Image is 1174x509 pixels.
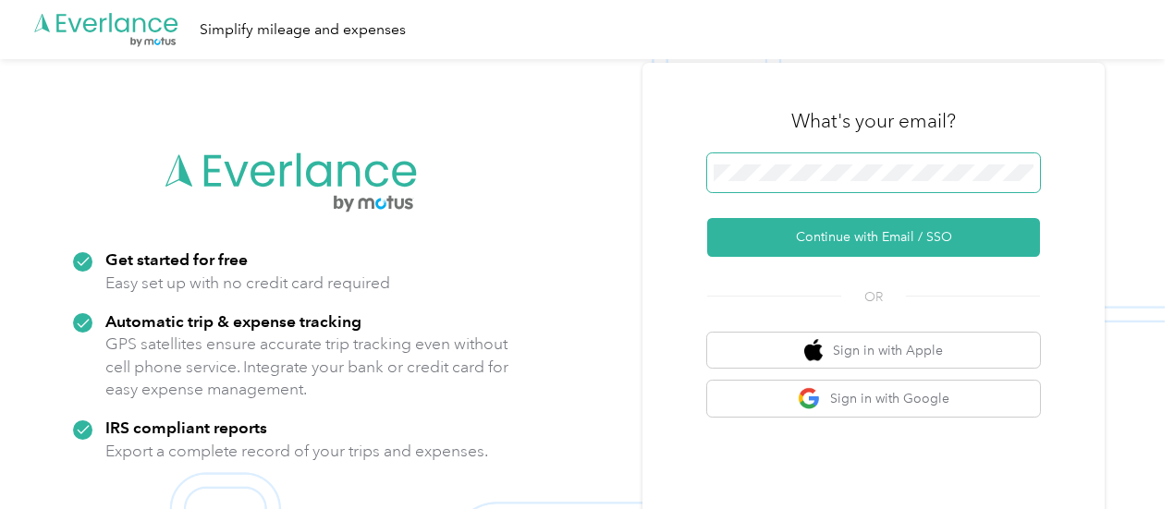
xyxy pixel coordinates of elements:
button: Continue with Email / SSO [707,218,1040,257]
h3: What's your email? [791,108,956,134]
p: Export a complete record of your trips and expenses. [105,440,488,463]
button: google logoSign in with Google [707,381,1040,417]
p: Easy set up with no credit card required [105,272,390,295]
span: OR [841,287,906,307]
strong: Get started for free [105,249,248,269]
button: apple logoSign in with Apple [707,333,1040,369]
p: GPS satellites ensure accurate trip tracking even without cell phone service. Integrate your bank... [105,333,509,401]
strong: IRS compliant reports [105,418,267,437]
img: apple logo [804,339,823,362]
strong: Automatic trip & expense tracking [105,311,361,331]
img: google logo [798,387,821,410]
div: Simplify mileage and expenses [200,18,406,42]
